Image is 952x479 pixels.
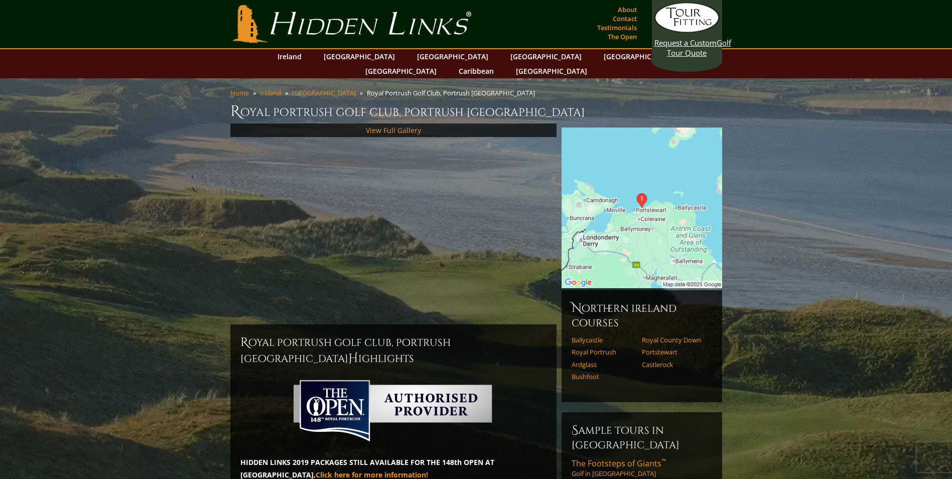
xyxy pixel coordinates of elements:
[230,88,249,97] a: Home
[360,64,442,78] a: [GEOGRAPHIC_DATA]
[610,12,639,26] a: Contact
[572,361,635,369] a: Ardglass
[412,49,493,64] a: [GEOGRAPHIC_DATA]
[454,64,499,78] a: Caribbean
[273,49,307,64] a: Ireland
[642,361,706,369] a: Castlerock
[230,101,722,122] h1: Royal Portrush Golf Club, Portrush [GEOGRAPHIC_DATA]
[572,373,635,381] a: Bushfoot
[240,334,547,367] h2: Royal Portrush Golf Club, Portrush [GEOGRAPHIC_DATA] ighlights
[572,422,712,452] h6: Sample Tours in [GEOGRAPHIC_DATA]
[572,458,712,478] a: The Footsteps of Giants™Golf in [GEOGRAPHIC_DATA]
[511,64,592,78] a: [GEOGRAPHIC_DATA]
[572,348,635,356] a: Royal Portrush
[505,49,587,64] a: [GEOGRAPHIC_DATA]
[661,457,666,465] sup: ™
[572,300,712,330] h6: Northern Ireland Courses
[367,88,539,97] li: Royal Portrush Golf Club, Portrush [GEOGRAPHIC_DATA]
[572,458,666,469] span: The Footsteps of Giants
[615,3,639,17] a: About
[642,348,706,356] a: Portstewart
[595,21,639,35] a: Testimonials
[642,336,706,344] a: Royal County Down
[654,3,720,58] a: Request a CustomGolf Tour Quote
[605,30,639,44] a: The Open
[366,126,421,135] a: View Full Gallery
[260,88,281,97] a: Ireland
[654,38,717,48] span: Request a Custom
[599,49,680,64] a: [GEOGRAPHIC_DATA]
[319,49,400,64] a: [GEOGRAPHIC_DATA]
[562,128,722,288] img: Google Map of Royal Portrush Golf Club, Portrush, Northern Ireland, United Kingdom
[572,336,635,344] a: Ballycastle
[292,88,356,97] a: [GEOGRAPHIC_DATA]
[348,350,358,367] span: H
